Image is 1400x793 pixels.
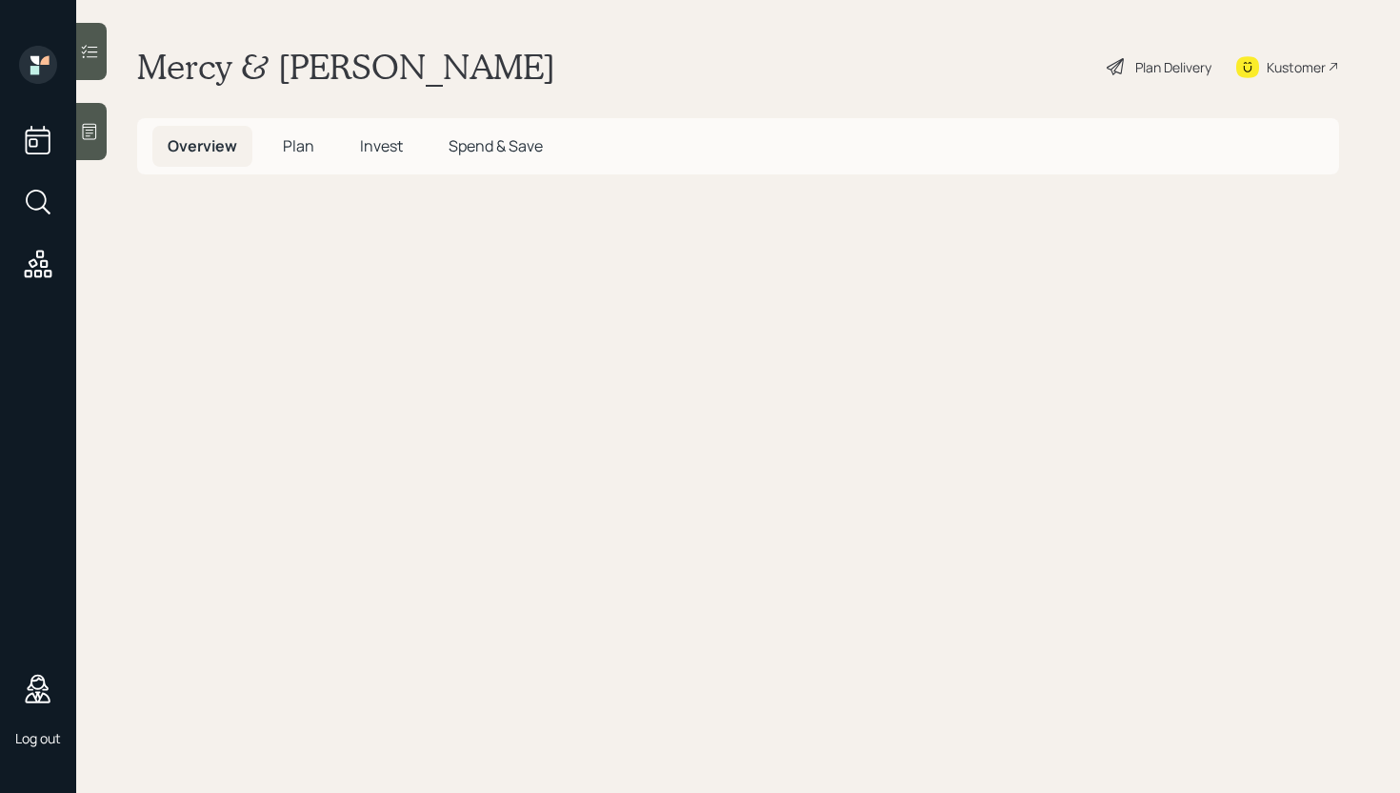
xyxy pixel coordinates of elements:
div: Log out [15,729,61,747]
span: Spend & Save [449,135,543,156]
h1: Mercy & [PERSON_NAME] [137,46,555,88]
div: Kustomer [1267,57,1326,77]
span: Invest [360,135,403,156]
div: Plan Delivery [1135,57,1211,77]
span: Overview [168,135,237,156]
span: Plan [283,135,314,156]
